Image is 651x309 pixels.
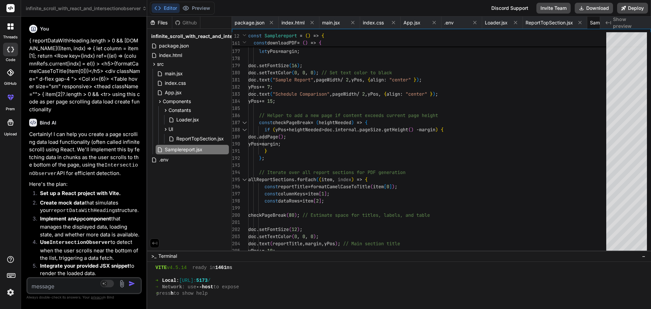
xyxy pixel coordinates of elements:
p: Certainly! I can help you create a page scrolling data load functionality (often called infinite ... [29,131,140,178]
span: columnKeys [278,191,305,197]
span: .env [444,19,454,26]
span: ; [270,84,273,90]
span: ; [297,48,300,54]
span: , [297,70,300,76]
span: Samplereport.jsx [590,19,628,26]
span: text [259,240,270,247]
span: src [157,61,164,67]
label: Upload [4,131,17,137]
span: // Estimate space for titles, labels, and table [302,212,430,218]
span: App.jsx [403,19,420,26]
span: ) [351,176,354,182]
span: ( [270,77,273,83]
span: "Schedule Comparison" [273,91,330,97]
span: . [332,127,335,133]
span: ; [419,77,422,83]
div: 186 [232,112,239,119]
span: yPos [248,98,259,104]
span: yPos [324,240,335,247]
span: internal [335,127,357,133]
li: that manages the displayed data, loading state, and whether more data is available. [35,215,140,239]
span: Loader.jsx [485,19,508,26]
span: − [642,253,646,259]
span: yPos [248,248,259,254]
span: 12 [292,226,297,232]
span: , [349,77,351,83]
div: 181 [232,76,239,83]
span: if [264,127,270,133]
span: // Main section title [343,240,400,247]
span: Show preview [613,16,646,30]
span: 16 [292,62,297,69]
span: { [365,119,368,125]
span: // Helper to add a new page if content exceeds cur [259,112,395,118]
span: [ [319,191,321,197]
strong: Create mock data [40,199,85,206]
span: index.css [363,19,384,26]
span: dataRows [278,198,300,204]
span: ( [319,176,321,182]
span: = [278,48,281,54]
span: yPos [368,91,378,97]
span: ; [278,141,281,147]
span: // Set text color to black [321,70,392,76]
button: Deploy [617,3,648,14]
span: 0 [294,70,297,76]
span: formatCamelCaseToTitle [311,184,370,190]
span: heightNeeded [289,127,321,133]
span: setTextColor [259,233,292,239]
span: ( [292,233,294,239]
span: reportTitle [278,184,308,190]
img: settings [5,287,16,298]
span: yPos [351,77,362,83]
div: 200 [232,212,239,219]
span: ( [316,176,319,182]
span: ; [435,91,438,97]
span: margin [281,48,297,54]
span: ; [273,248,275,254]
span: ) [435,127,438,133]
span: . [256,62,259,69]
span: main.jsx [164,70,183,78]
span: - [416,127,419,133]
span: , [332,176,335,182]
span: doc [248,240,256,247]
span: , [305,233,308,239]
div: 180 [232,69,239,76]
span: . [256,134,259,140]
span: margin [419,127,435,133]
span: Loader.jsx [176,116,200,124]
span: item [321,176,332,182]
div: 203 [232,233,239,240]
span: ( [273,127,275,133]
span: checkPageBreak [248,212,286,218]
div: Discord Support [487,3,532,14]
span: ; [300,62,302,69]
span: ReportTopSection.jsx [176,135,224,143]
span: App.jsx [164,89,182,97]
span: doc [248,226,256,232]
span: forEach [297,176,316,182]
span: , [378,91,381,97]
span: . [256,233,259,239]
span: ) [308,33,311,39]
span: ( [302,40,305,46]
code: App [74,216,83,222]
span: Constants [169,107,191,114]
span: . [294,176,297,182]
div: Click to collapse the range. [240,126,249,133]
button: Editor [152,3,180,13]
span: = [300,33,302,39]
span: 1 [321,191,324,197]
span: . [357,127,359,133]
span: heightNeeded [319,119,351,125]
span: : [400,91,403,97]
div: 187 [232,119,239,126]
span: 80 [289,212,294,218]
span: } [430,91,433,97]
span: doc [248,134,256,140]
span: 0 [387,184,389,190]
span: { [365,176,368,182]
span: : [384,77,387,83]
span: [ [384,184,387,190]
